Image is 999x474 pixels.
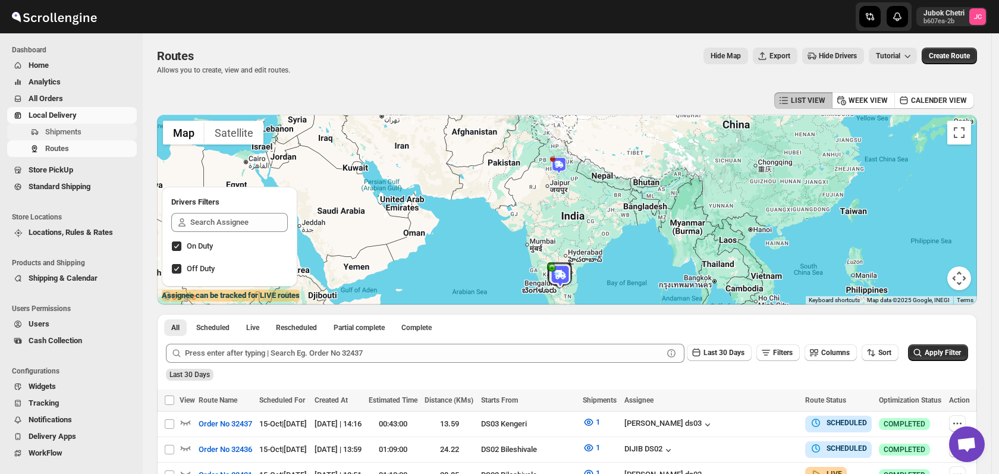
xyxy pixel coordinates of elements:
[624,444,674,456] div: DIJIB DS02
[187,241,213,250] span: On Duty
[29,274,98,282] span: Shipping & Calendar
[805,396,846,404] span: Route Status
[171,323,180,332] span: All
[29,94,63,103] span: All Orders
[624,396,654,404] span: Assignee
[12,212,137,222] span: Store Locations
[191,440,259,459] button: Order No 32436
[162,290,300,302] label: Assignee can be tracked for LIVE routes
[596,418,600,426] span: 1
[369,444,417,456] div: 01:09:00
[199,396,237,404] span: Route Name
[703,349,744,357] span: Last 30 Days
[7,124,137,140] button: Shipments
[481,444,576,456] div: DS02 Bileshivale
[425,418,473,430] div: 13.59
[29,398,59,407] span: Tracking
[596,443,600,452] span: 1
[315,418,362,430] div: [DATE] | 14:16
[29,415,72,424] span: Notifications
[805,344,857,361] button: Columns
[10,2,99,32] img: ScrollEngine
[29,111,77,120] span: Local Delivery
[45,144,69,153] span: Routes
[867,297,950,303] span: Map data ©2025 Google, INEGI
[969,8,986,25] span: Jubok Chetri
[923,8,965,18] p: Jubok Chetri
[29,77,61,86] span: Analytics
[884,445,925,454] span: COMPLETED
[774,92,832,109] button: LIST VIEW
[925,349,961,357] span: Apply Filter
[879,396,941,404] span: Optimization Status
[756,344,800,361] button: Filters
[7,378,137,395] button: Widgets
[911,96,967,105] span: CALENDER VIEW
[185,344,663,363] input: Press enter after typing | Search Eg. Order No 32437
[624,419,714,431] button: [PERSON_NAME] ds03
[7,90,137,107] button: All Orders
[29,61,49,70] span: Home
[849,96,888,105] span: WEEK VIEW
[810,417,867,429] button: SCHEDULED
[832,92,895,109] button: WEEK VIEW
[862,344,899,361] button: Sort
[29,382,56,391] span: Widgets
[191,415,259,434] button: Order No 32437
[334,323,385,332] span: Partial complete
[769,51,790,61] span: Export
[199,444,252,456] span: Order No 32436
[576,413,607,432] button: 1
[947,121,971,145] button: Toggle fullscreen view
[908,344,968,361] button: Apply Filter
[29,336,82,345] span: Cash Collection
[974,13,982,21] text: JC
[259,419,307,428] span: 15-Oct | [DATE]
[7,412,137,428] button: Notifications
[583,396,617,404] span: Shipments
[187,264,215,273] span: Off Duty
[315,396,348,404] span: Created At
[157,49,194,63] span: Routes
[401,323,432,332] span: Complete
[29,165,73,174] span: Store PickUp
[7,224,137,241] button: Locations, Rules & Rates
[12,45,137,55] span: Dashboard
[425,444,473,456] div: 24.22
[7,140,137,157] button: Routes
[957,297,973,303] a: Terms (opens in new tab)
[827,419,867,427] b: SCHEDULED
[29,228,113,237] span: Locations, Rules & Rates
[929,51,970,61] span: Create Route
[12,304,137,313] span: Users Permissions
[810,442,867,454] button: SCHEDULED
[160,289,199,305] a: Open this area in Google Maps (opens a new window)
[315,444,362,456] div: [DATE] | 13:59
[923,18,965,25] p: b607ea-2b
[7,57,137,74] button: Home
[802,48,864,64] button: Hide Drivers
[821,349,850,357] span: Columns
[369,396,417,404] span: Estimated Time
[369,418,417,430] div: 00:43:00
[819,51,857,61] span: Hide Drivers
[160,289,199,305] img: Google
[29,319,49,328] span: Users
[164,319,187,336] button: All routes
[425,396,473,404] span: Distance (KMs)
[7,445,137,462] button: WorkFlow
[180,396,195,404] span: View
[29,182,90,191] span: Standard Shipping
[12,258,137,268] span: Products and Shipping
[827,444,867,453] b: SCHEDULED
[809,296,860,305] button: Keyboard shortcuts
[7,74,137,90] button: Analytics
[171,196,288,208] h2: Drivers Filters
[576,438,607,457] button: 1
[753,48,797,64] button: Export
[949,426,985,462] div: Open chat
[7,270,137,287] button: Shipping & Calendar
[190,213,288,232] input: Search Assignee
[876,52,900,60] span: Tutorial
